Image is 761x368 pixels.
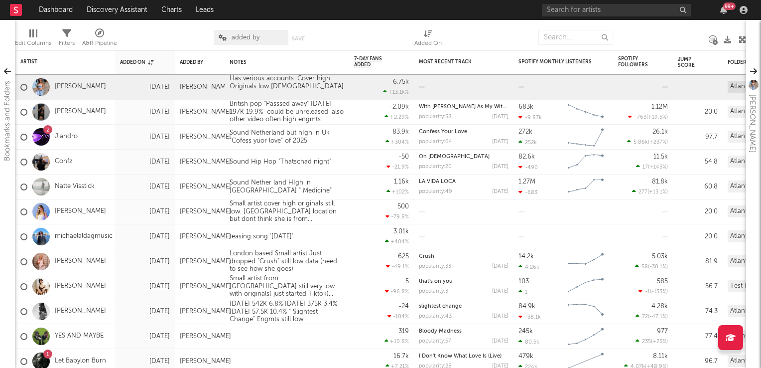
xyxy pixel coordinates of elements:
svg: Chart title [563,274,608,299]
div: [PERSON_NAME] [180,358,231,366]
div: Has verious accounts. Cover high. Originals low [DEMOGRAPHIC_DATA] [225,75,349,90]
a: [PERSON_NAME] [55,282,106,291]
div: 81.9 [678,256,718,268]
div: -38.1k [518,314,541,320]
div: -50 [398,154,409,160]
div: teasing song '[DATE]' [225,233,298,241]
div: -24 [398,303,409,310]
div: [PERSON_NAME] [180,233,231,241]
div: 1 [518,289,527,295]
div: 500 [397,203,409,210]
div: ( ) [635,313,668,320]
span: +143 % [649,165,666,170]
a: [PERSON_NAME] [55,108,106,116]
a: Bloody Madness [419,329,462,334]
div: 11.5k [653,154,668,160]
div: Spotify Followers [618,56,653,68]
div: 54.8 [678,156,718,168]
div: Added On [414,25,442,54]
a: On [DEMOGRAPHIC_DATA] [419,154,490,160]
div: +102 % [386,188,409,195]
div: [DATE] [120,206,170,218]
a: Natte Visstick [55,183,95,191]
a: that's on you [419,279,453,284]
div: 99 + [723,2,736,10]
div: +13.1k % [383,89,409,95]
div: 83.9k [392,129,409,135]
div: 84.9k [518,303,535,310]
div: 977 [657,328,668,335]
div: British pop "Passsed away" [DATE] 197K 19.9% could be unreleased .also other video often high engmts [225,100,349,124]
div: ( ) [628,114,668,120]
span: +237 % [649,140,666,145]
span: -30.1 % [649,264,666,270]
span: 58 [641,264,648,270]
div: 16.7k [393,353,409,360]
div: 5 [405,278,409,285]
div: On God [419,154,508,160]
div: popularity: 33 [419,264,451,269]
span: -47.1 % [649,314,666,320]
div: [PERSON_NAME] [180,333,231,341]
div: +2.29 % [384,114,409,120]
div: [DATE] [120,181,170,193]
div: [DATE] [120,231,170,243]
div: -96.8 % [385,288,409,295]
div: ( ) [636,164,668,170]
svg: Chart title [563,175,608,199]
div: [DATE] [120,106,170,118]
div: Edit Columns [15,25,51,54]
div: 20.0 [678,206,718,218]
span: +19.5 % [648,115,666,120]
div: [DATE] [120,331,170,343]
a: Let Babylon Burn [55,357,106,366]
div: ( ) [632,188,668,195]
div: I Don't Know What Love Is (Live) [419,354,508,359]
a: slightest change [419,304,462,309]
div: 683k [518,104,533,110]
div: 272k [518,129,532,135]
div: -21.9 % [386,164,409,170]
div: [DATE] [120,81,170,93]
div: ( ) [627,139,668,145]
span: 17 [642,165,648,170]
a: Crush [419,254,434,259]
div: 81.8k [652,179,668,185]
span: 5.86k [634,140,648,145]
div: 6.75k [393,79,409,85]
div: A&R Pipeline [82,25,117,54]
div: [DATE] [120,356,170,368]
div: Added By [180,59,205,65]
div: Spotify Monthly Listeners [518,59,593,65]
div: 1.27M [518,179,535,185]
a: [PERSON_NAME] [55,257,106,266]
div: 1.12M [651,104,668,110]
div: 82.6k [518,154,535,160]
div: 56.7 [678,281,718,293]
div: popularity: 64 [419,139,452,145]
input: Search... [538,30,613,45]
div: 479k [518,353,533,360]
span: 7-Day Fans Added [354,56,394,68]
div: 103 [518,278,529,285]
div: [PERSON_NAME] [180,283,231,291]
span: 235 [642,339,651,345]
div: [DATE] [492,139,508,145]
div: [PERSON_NAME] [180,83,231,91]
div: A&R Pipeline [82,37,117,49]
svg: Chart title [563,299,608,324]
div: Most Recent Track [419,59,494,65]
div: 80.5k [518,339,539,345]
div: 625 [398,253,409,260]
a: With [PERSON_NAME] As My Witness [419,104,514,110]
div: [DATE] [120,281,170,293]
div: 8.11k [653,353,668,360]
div: [DATE] [492,164,508,170]
div: 3.01k [393,228,409,235]
div: ( ) [635,263,668,270]
div: -49.1 % [386,263,409,270]
div: 252k [518,139,537,146]
div: With Rob As My Witness [419,104,508,110]
a: Confz [55,158,73,166]
div: popularity: 58 [419,114,452,120]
